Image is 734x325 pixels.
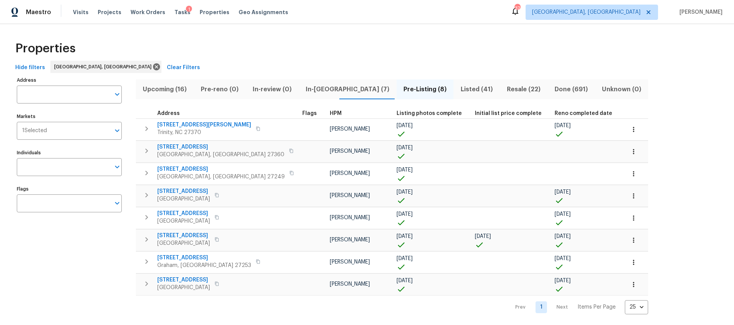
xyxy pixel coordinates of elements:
span: [DATE] [555,212,571,217]
span: [GEOGRAPHIC_DATA] [157,284,210,291]
p: Items Per Page [578,303,616,311]
span: Resale (22) [504,84,543,95]
span: Properties [15,45,76,52]
span: [DATE] [397,256,413,261]
span: [DATE] [475,234,491,239]
span: [DATE] [397,189,413,195]
span: Tasks [174,10,190,15]
span: [DATE] [555,234,571,239]
a: Goto page 1 [536,301,547,313]
label: Address [17,78,122,82]
span: [PERSON_NAME] [330,259,370,265]
button: Open [112,162,123,172]
span: [GEOGRAPHIC_DATA], [GEOGRAPHIC_DATA] 27249 [157,173,285,181]
span: Reno completed date [555,111,612,116]
span: Flags [302,111,317,116]
span: [DATE] [397,212,413,217]
span: [DATE] [397,145,413,150]
span: [GEOGRAPHIC_DATA] [157,195,210,203]
span: [STREET_ADDRESS] [157,276,210,284]
div: 1 [186,6,192,13]
span: Work Orders [131,8,165,16]
span: [DATE] [555,123,571,128]
span: [STREET_ADDRESS] [157,143,284,151]
span: [STREET_ADDRESS] [157,232,210,239]
span: [DATE] [555,278,571,283]
span: [GEOGRAPHIC_DATA], [GEOGRAPHIC_DATA] [532,8,640,16]
span: Visits [73,8,89,16]
span: [STREET_ADDRESS] [157,165,285,173]
span: [PERSON_NAME] [330,193,370,198]
button: Open [112,125,123,136]
button: Open [112,198,123,209]
span: [DATE] [397,167,413,173]
span: Address [157,111,180,116]
span: Maestro [26,8,51,16]
span: [DATE] [397,123,413,128]
span: Projects [98,8,121,16]
span: [DATE] [555,256,571,261]
span: [STREET_ADDRESS][PERSON_NAME] [157,121,251,129]
label: Flags [17,187,122,191]
button: Open [112,89,123,100]
span: [PERSON_NAME] [330,126,370,132]
span: [PERSON_NAME] [330,171,370,176]
span: In-[GEOGRAPHIC_DATA] (7) [303,84,392,95]
span: [PERSON_NAME] [676,8,723,16]
span: 1 Selected [22,128,47,134]
button: Hide filters [12,61,48,75]
span: [PERSON_NAME] [330,237,370,243]
div: 37 [515,5,520,12]
span: [DATE] [397,278,413,283]
div: 25 [625,297,648,317]
button: Clear Filters [164,61,203,75]
span: Listed (41) [458,84,495,95]
span: [GEOGRAPHIC_DATA] [157,217,210,225]
span: [GEOGRAPHIC_DATA] [157,239,210,247]
span: In-review (0) [250,84,294,95]
span: Geo Assignments [239,8,288,16]
span: Initial list price complete [475,111,542,116]
span: [STREET_ADDRESS] [157,188,210,195]
span: Trinity, NC 27370 [157,129,251,136]
span: [PERSON_NAME] [330,281,370,287]
span: [STREET_ADDRESS] [157,254,251,262]
span: [GEOGRAPHIC_DATA], [GEOGRAPHIC_DATA] [54,63,155,71]
span: HPM [330,111,342,116]
span: [DATE] [555,189,571,195]
span: [DATE] [397,234,413,239]
label: Markets [17,114,122,119]
span: Pre-Listing (8) [401,84,449,95]
span: Pre-reno (0) [198,84,241,95]
div: [GEOGRAPHIC_DATA], [GEOGRAPHIC_DATA] [50,61,161,73]
nav: Pagination Navigation [508,300,648,314]
span: Unknown (0) [599,84,644,95]
label: Individuals [17,150,122,155]
span: [PERSON_NAME] [330,149,370,154]
span: [PERSON_NAME] [330,215,370,220]
span: [GEOGRAPHIC_DATA], [GEOGRAPHIC_DATA] 27360 [157,151,284,158]
span: Done (691) [552,84,590,95]
span: Graham, [GEOGRAPHIC_DATA] 27253 [157,262,251,269]
span: Hide filters [15,63,45,73]
span: Properties [200,8,229,16]
span: [STREET_ADDRESS] [157,210,210,217]
span: Clear Filters [167,63,200,73]
span: Listing photos complete [397,111,462,116]
span: Upcoming (16) [140,84,189,95]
